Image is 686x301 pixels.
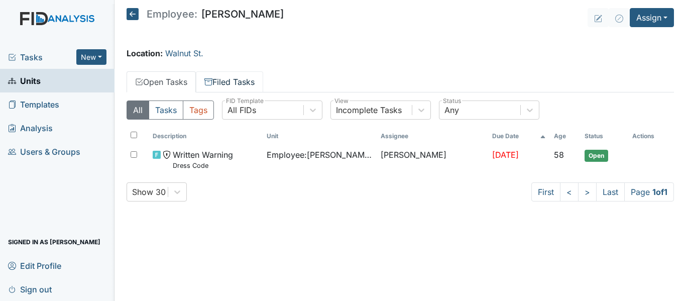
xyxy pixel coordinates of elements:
[127,71,196,92] a: Open Tasks
[127,101,149,120] button: All
[581,128,628,145] th: Toggle SortBy
[227,104,256,116] div: All FIDs
[127,8,284,20] h5: [PERSON_NAME]
[8,51,76,63] a: Tasks
[336,104,402,116] div: Incomplete Tasks
[488,128,550,145] th: Toggle SortBy
[444,104,459,116] div: Any
[149,101,183,120] button: Tasks
[8,258,61,273] span: Edit Profile
[263,128,377,145] th: Toggle SortBy
[8,281,52,297] span: Sign out
[531,182,674,202] nav: task-pagination
[132,186,166,198] div: Show 30
[492,150,519,160] span: [DATE]
[560,182,579,202] a: <
[377,145,489,174] td: [PERSON_NAME]
[377,128,489,145] th: Assignee
[8,234,100,250] span: Signed in as [PERSON_NAME]
[147,9,197,19] span: Employee:
[596,182,625,202] a: Last
[267,149,373,161] span: Employee : [PERSON_NAME][GEOGRAPHIC_DATA]
[531,182,560,202] a: First
[8,96,59,112] span: Templates
[165,48,203,58] a: Walnut St.
[127,48,163,58] strong: Location:
[630,8,674,27] button: Assign
[578,182,597,202] a: >
[550,128,581,145] th: Toggle SortBy
[131,132,137,138] input: Toggle All Rows Selected
[8,120,53,136] span: Analysis
[76,49,106,65] button: New
[127,101,214,120] div: Type filter
[8,73,41,88] span: Units
[554,150,564,160] span: 58
[149,128,263,145] th: Toggle SortBy
[8,144,80,159] span: Users & Groups
[127,101,674,202] div: Open Tasks
[624,182,674,202] span: Page
[183,101,214,120] button: Tags
[173,161,233,170] small: Dress Code
[196,71,263,92] a: Filed Tasks
[585,150,608,162] span: Open
[173,149,233,170] span: Written Warning Dress Code
[628,128,674,145] th: Actions
[652,187,667,197] strong: 1 of 1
